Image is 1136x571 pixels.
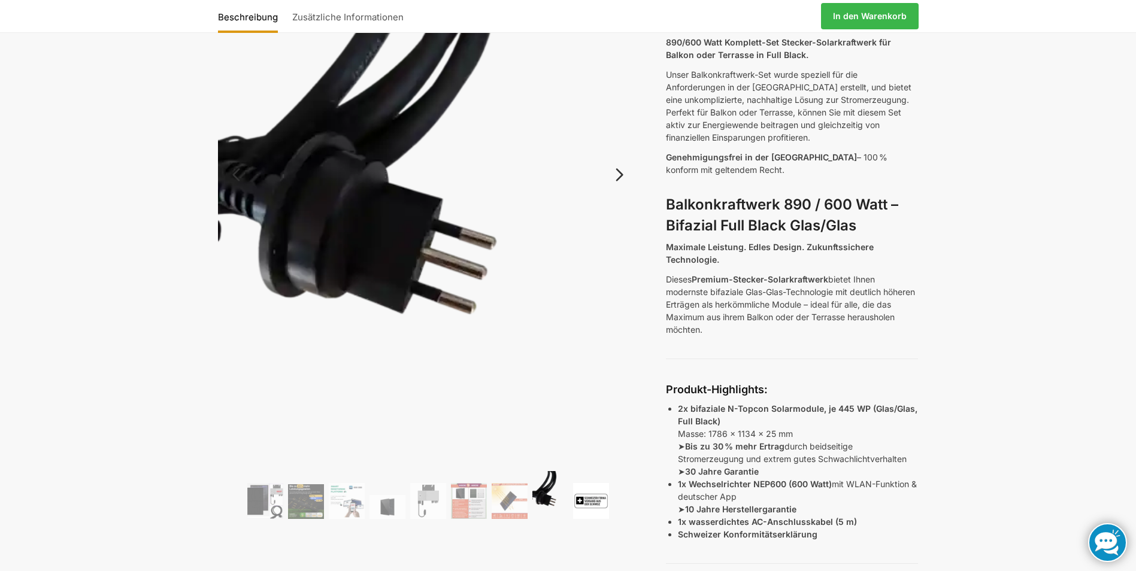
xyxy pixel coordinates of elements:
[666,68,918,144] p: Unser Balkonkraftwerk-Set wurde speziell für die Anforderungen in der [GEOGRAPHIC_DATA] erstellt,...
[329,483,365,519] img: Balkonkraftwerk 890/600 Watt bificial Glas/Glas – Bild 3
[666,273,918,336] p: Dieses bietet Ihnen modernste bifaziale Glas-Glas-Technologie mit deutlich höheren Erträgen als h...
[678,403,917,426] strong: 2x bifaziale N-Topcon Solarmodule, je 445 WP (Glas/Glas, Full Black)
[685,466,759,476] strong: 30 Jahre Garantie
[451,483,487,519] img: Bificial im Vergleich zu billig Modulen
[573,483,609,519] img: Balkonkraftwerk 890/600 Watt bificial Glas/Glas – Bild 9
[678,479,832,489] strong: 1x Wechselrichter NEP600 (600 Watt)
[685,441,784,451] strong: Bis zu 30 % mehr Ertrag
[666,152,887,175] span: – 100 % konform mit geltendem Recht.
[666,383,768,396] strong: Produkt-Highlights:
[369,495,405,519] img: Maysun
[821,3,919,29] a: In den Warenkorb
[247,483,283,519] img: Bificiales Hochleistungsmodul
[666,37,891,60] strong: 890/600 Watt Komplett-Set Stecker-Solarkraftwerk für Balkon oder Terrasse in Full Black.
[666,152,857,162] span: Genehmigungsfrei in der [GEOGRAPHIC_DATA]
[678,529,817,539] strong: Schweizer Konformitätserklärung
[678,517,857,527] strong: 1x wasserdichtes AC-Anschlusskabel (5 m)
[685,504,796,514] strong: 10 Jahre Herstellergarantie
[288,484,324,518] img: Balkonkraftwerk 890/600 Watt bificial Glas/Glas – Bild 2
[678,478,918,515] p: mit WLAN-Funktion & deutscher App ➤
[286,2,410,31] a: Zusätzliche Informationen
[692,274,828,284] strong: Premium-Stecker-Solarkraftwerk
[666,196,898,234] strong: Balkonkraftwerk 890 / 600 Watt – Bifazial Full Black Glas/Glas
[218,2,284,31] a: Beschreibung
[532,471,568,519] img: Anschlusskabel-3meter_schweizer-stecker
[410,483,446,519] img: Balkonkraftwerk 890/600 Watt bificial Glas/Glas – Bild 5
[492,483,528,519] img: Bificial 30 % mehr Leistung
[666,242,874,265] strong: Maximale Leistung. Edles Design. Zukunftssichere Technologie.
[678,402,918,478] p: Masse: 1786 x 1134 x 25 mm ➤ durch beidseitige Stromerzeugung und extrem gutes Schwachlichtverhal...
